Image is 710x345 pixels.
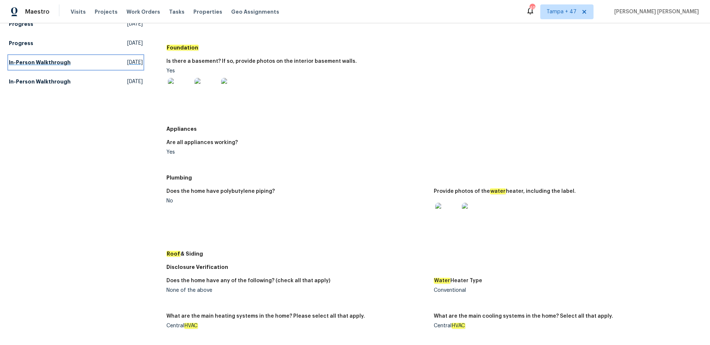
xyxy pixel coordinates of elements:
[434,278,482,283] h5: Heater Type
[166,314,365,319] h5: What are the main heating systems in the home? Please select all that apply.
[127,40,143,47] span: [DATE]
[490,188,506,194] em: water
[434,278,450,284] em: Water
[127,59,143,66] span: [DATE]
[166,150,428,155] div: Yes
[9,56,143,69] a: In-Person Walkthrough[DATE]
[434,323,695,328] div: Central
[126,8,160,16] span: Work Orders
[95,8,118,16] span: Projects
[452,323,465,329] em: HVAC
[9,37,143,50] a: Progress[DATE]
[71,8,86,16] span: Visits
[127,20,143,28] span: [DATE]
[434,314,613,319] h5: What are the main cooling systems in the home? Select all that apply.
[166,45,199,51] em: Foundation
[9,78,71,85] h5: In-Person Walkthrough
[166,251,180,257] em: Roof
[169,9,185,14] span: Tasks
[25,8,50,16] span: Maestro
[434,189,576,194] h5: Provide photos of the heater, including the label.
[9,20,33,28] h5: Progress
[166,125,701,133] h5: Appliances
[127,78,143,85] span: [DATE]
[166,198,428,204] div: No
[166,250,701,257] h5: & Siding
[434,288,695,293] div: Conventional
[9,40,33,47] h5: Progress
[166,189,275,194] h5: Does the home have polybutylene piping?
[166,68,428,106] div: Yes
[166,288,428,293] div: None of the above
[611,8,699,16] span: [PERSON_NAME] [PERSON_NAME]
[166,140,238,145] h5: Are all appliances working?
[184,323,198,329] em: HVAC
[547,8,577,16] span: Tampa + 47
[166,174,701,181] h5: Plumbing
[9,75,143,88] a: In-Person Walkthrough[DATE]
[166,323,428,328] div: Central
[166,59,357,64] h5: Is there a basement? If so, provide photos on the interior basement walls.
[193,8,222,16] span: Properties
[166,278,330,283] h5: Does the home have any of the following? (check all that apply)
[166,263,701,271] h5: Disclosure Verification
[231,8,279,16] span: Geo Assignments
[530,4,535,12] div: 490
[9,59,71,66] h5: In-Person Walkthrough
[9,17,143,31] a: Progress[DATE]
